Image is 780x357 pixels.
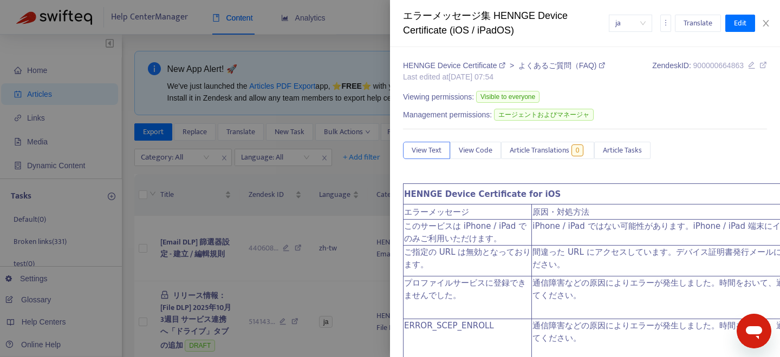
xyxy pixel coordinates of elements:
[404,189,561,199] span: HENNGE Device Certificate for iOS
[594,142,651,159] button: Article Tasks
[404,321,494,330] span: ERROR_SCEP_ENROLL
[571,144,584,156] span: 0
[675,15,721,32] button: Translate
[403,91,474,103] span: Viewing permissions:
[501,142,594,159] button: Article Translations0
[404,247,531,269] span: ご指定の URL は無効となっております。
[459,144,492,156] span: View Code
[603,144,642,156] span: Article Tasks
[403,9,609,38] div: エラーメッセージ集 HENNGE Device Certificate (iOS / iPadOS)
[404,278,526,300] span: プロファイルサービスに登録できませんでした。
[450,142,501,159] button: View Code
[403,60,605,71] div: >
[662,19,669,27] span: more
[403,142,450,159] button: View Text
[725,15,755,32] button: Edit
[734,17,746,29] span: Edit
[737,314,771,348] iframe: 開啟傳訊視窗按鈕，對話進行中
[403,71,605,83] div: Last edited at [DATE] 07:54
[532,207,589,217] span: 原因・対処方法
[403,109,492,121] span: Management permissions:
[693,61,744,70] span: 900000664863
[684,17,712,29] span: Translate
[403,61,508,70] a: HENNGE Device Certificate
[762,19,770,28] span: close
[412,144,441,156] span: View Text
[758,18,773,29] button: Close
[510,144,569,156] span: Article Translations
[652,60,767,83] div: Zendesk ID:
[518,61,606,70] a: よくあるご質問（FAQ)
[615,15,646,31] span: ja
[404,207,469,217] span: エラーメッセージ
[660,15,671,32] button: more
[404,221,526,243] span: このサービスは iPhone / iPad でのみご利用いただけます。
[476,91,539,103] span: Visible to everyone
[494,109,594,121] span: エージェントおよびマネージャ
